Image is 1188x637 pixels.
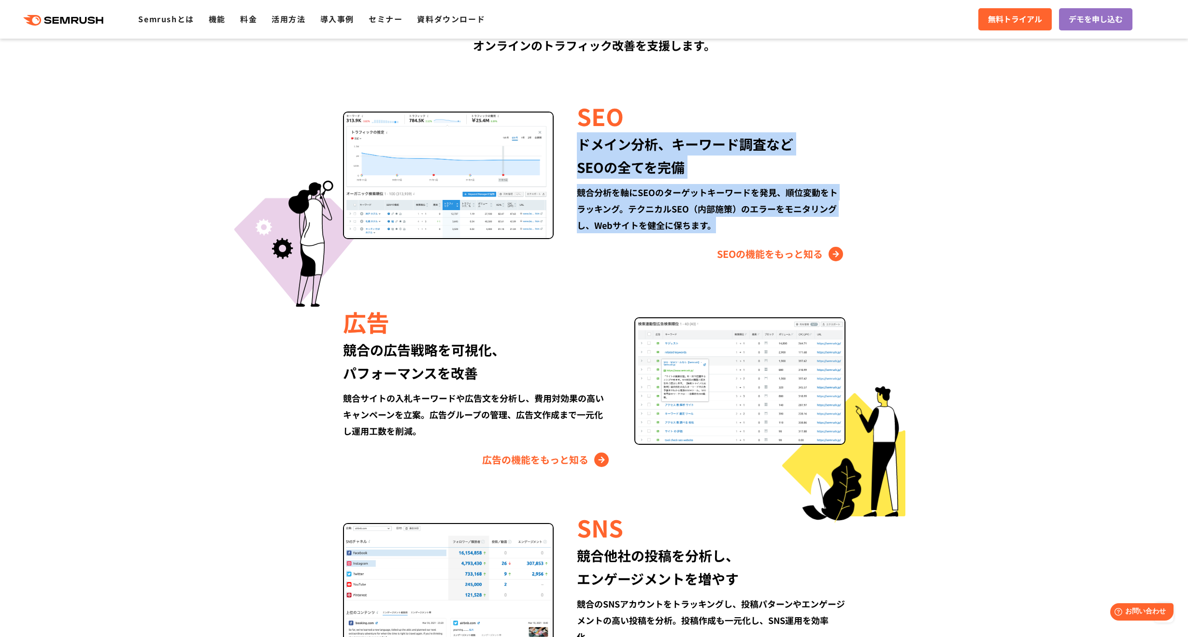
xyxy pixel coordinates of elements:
span: デモを申し込む [1069,13,1123,26]
a: SEOの機能をもっと知る [717,246,845,262]
div: ドメイン分析、キーワード調査など SEOの全てを完備 [577,132,845,179]
div: 広告 [343,305,611,338]
a: 機能 [209,13,226,25]
a: 活用方法 [272,13,305,25]
a: Semrushとは [138,13,194,25]
div: 競合他社の投稿を分析し、 エンゲージメントを増やす [577,544,845,590]
div: 競合の広告戦略を可視化、 パフォーマンスを改善 [343,338,611,384]
a: セミナー [369,13,402,25]
a: 広告の機能をもっと知る [482,452,611,467]
div: 競合分析を軸にSEOのターゲットキーワードを発見、順位変動をトラッキング。テクニカルSEO（内部施策）のエラーをモニタリングし、Webサイトを健全に保ちます。 [577,184,845,233]
a: デモを申し込む [1059,8,1132,30]
div: SEO [577,99,845,132]
div: 競合サイトの入札キーワードや広告文を分析し、費用対効果の高いキャンペーンを立案。広告グループの管理、広告文作成まで一元化し運用工数を削減。 [343,390,611,439]
iframe: Help widget launcher [1102,599,1177,626]
a: 無料トライアル [978,8,1052,30]
a: 導入事例 [320,13,354,25]
a: 料金 [240,13,257,25]
span: 無料トライアル [988,13,1042,26]
div: SNS [577,511,845,544]
a: 資料ダウンロード [417,13,485,25]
